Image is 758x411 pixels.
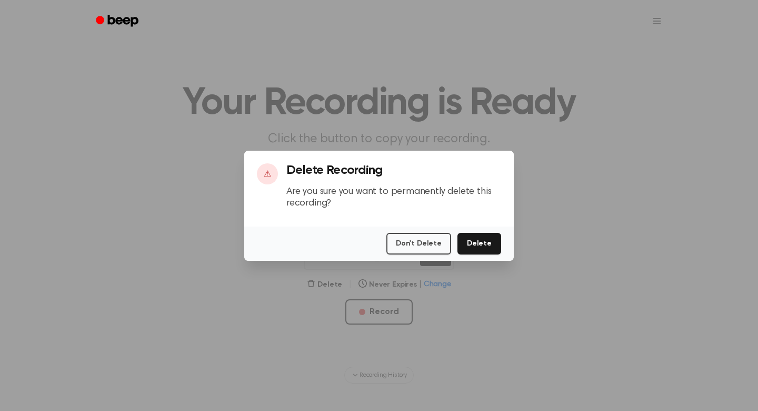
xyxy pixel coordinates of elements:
button: Don't Delete [386,233,451,255]
button: Delete [457,233,501,255]
a: Beep [88,11,148,32]
button: Open menu [644,8,670,34]
p: Are you sure you want to permanently delete this recording? [286,186,501,210]
h3: Delete Recording [286,163,501,178]
div: ⚠ [257,163,278,184]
